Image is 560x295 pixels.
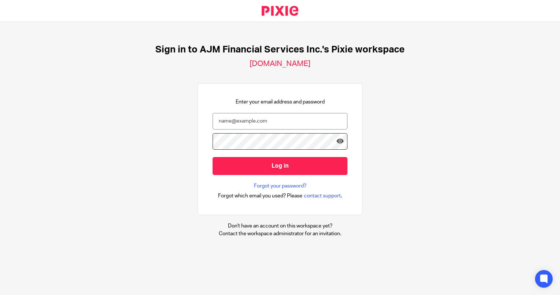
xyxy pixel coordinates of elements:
[213,113,347,130] input: name@example.com
[236,98,325,106] p: Enter your email address and password
[250,59,310,69] h2: [DOMAIN_NAME]
[219,222,341,230] p: Don't have an account on this workspace yet?
[254,182,306,190] a: Forgot your password?
[304,192,341,200] span: contact support
[155,44,405,55] h1: Sign in to AJM Financial Services Inc.'s Pixie workspace
[219,230,341,237] p: Contact the workspace administrator for an invitation.
[213,157,347,175] input: Log in
[218,192,342,200] div: .
[218,192,302,200] span: Forgot which email you used? Please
